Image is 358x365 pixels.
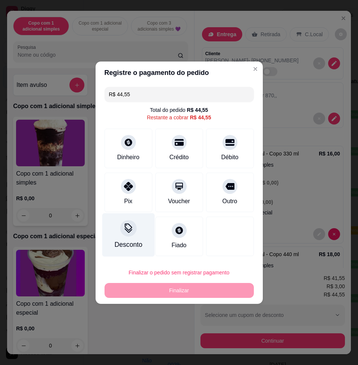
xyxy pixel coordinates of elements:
button: Finalizar o pedido sem registrar pagamento [105,265,254,280]
div: Outro [222,197,237,206]
div: Fiado [171,241,186,250]
div: Crédito [169,153,189,162]
div: R$ 44,55 [190,114,211,121]
div: R$ 44,55 [187,106,208,114]
div: Pix [124,197,132,206]
div: Dinheiro [117,153,140,162]
div: Débito [221,153,238,162]
header: Registre o pagamento do pedido [96,62,263,84]
input: Ex.: hambúrguer de cordeiro [109,87,249,102]
div: Voucher [168,197,190,206]
div: Restante a cobrar [147,114,211,121]
div: Total do pedido [150,106,208,114]
div: Desconto [114,240,142,249]
button: Close [249,63,261,75]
